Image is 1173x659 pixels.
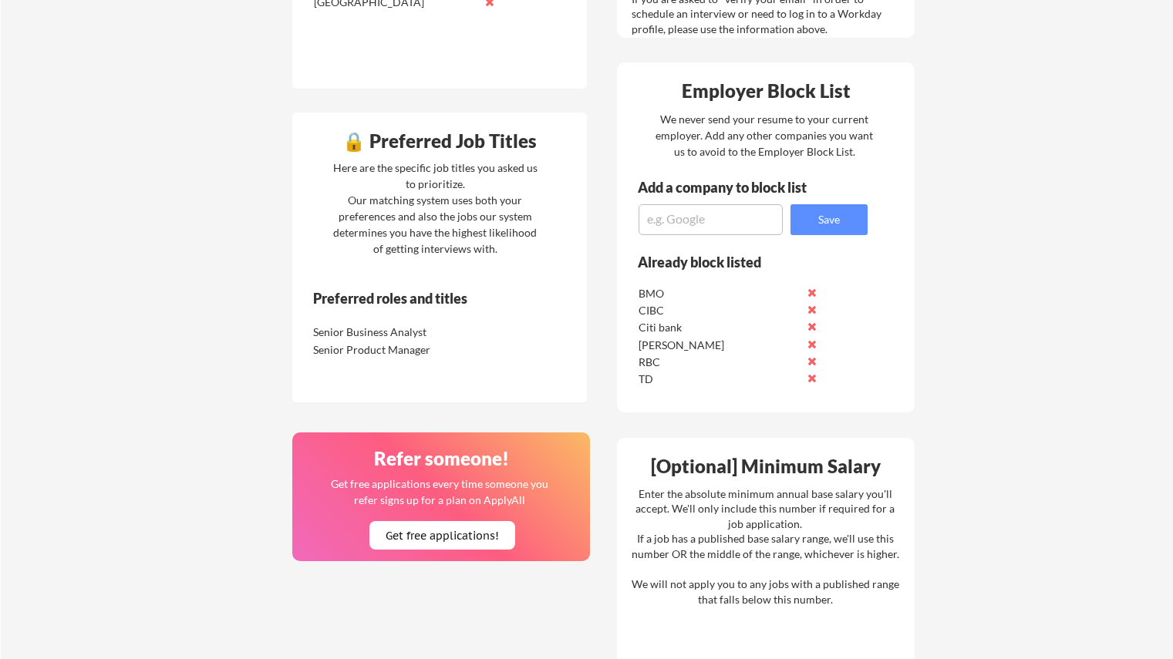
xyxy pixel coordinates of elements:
div: [Optional] Minimum Salary [622,457,909,476]
div: TD [639,372,801,387]
div: We never send your resume to your current employer. Add any other companies you want us to avoid ... [655,111,875,160]
div: Add a company to block list [638,180,831,194]
div: Here are the specific job titles you asked us to prioritize. Our matching system uses both your p... [329,160,541,257]
div: Get free applications every time someone you refer signs up for a plan on ApplyAll [330,476,550,508]
button: Get free applications! [369,521,515,550]
div: Refer someone! [298,449,585,468]
div: Citi bank [639,320,801,335]
div: Already block listed [638,255,847,269]
div: Senior Product Manager [313,342,476,358]
div: Preferred roles and titles [313,291,523,305]
div: RBC [639,355,801,370]
button: Save [790,204,868,235]
div: 🔒 Preferred Job Titles [296,132,583,150]
div: CIBC [639,303,801,318]
div: [PERSON_NAME] [639,338,801,353]
div: Senior Business Analyst [313,324,476,340]
div: Enter the absolute minimum annual base salary you'll accept. We'll only include this number if re... [632,486,899,607]
div: BMO [639,286,801,301]
div: Employer Block List [623,82,910,100]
